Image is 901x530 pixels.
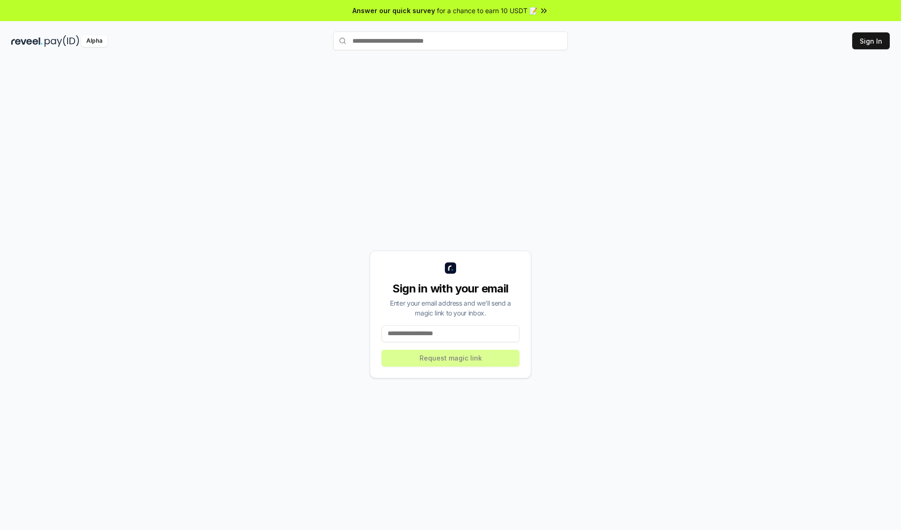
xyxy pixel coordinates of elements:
span: Answer our quick survey [352,6,435,15]
img: pay_id [45,35,79,47]
img: reveel_dark [11,35,43,47]
div: Enter your email address and we’ll send a magic link to your inbox. [382,298,519,318]
div: Alpha [81,35,107,47]
img: logo_small [445,262,456,274]
div: Sign in with your email [382,281,519,296]
span: for a chance to earn 10 USDT 📝 [437,6,537,15]
button: Sign In [852,32,890,49]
